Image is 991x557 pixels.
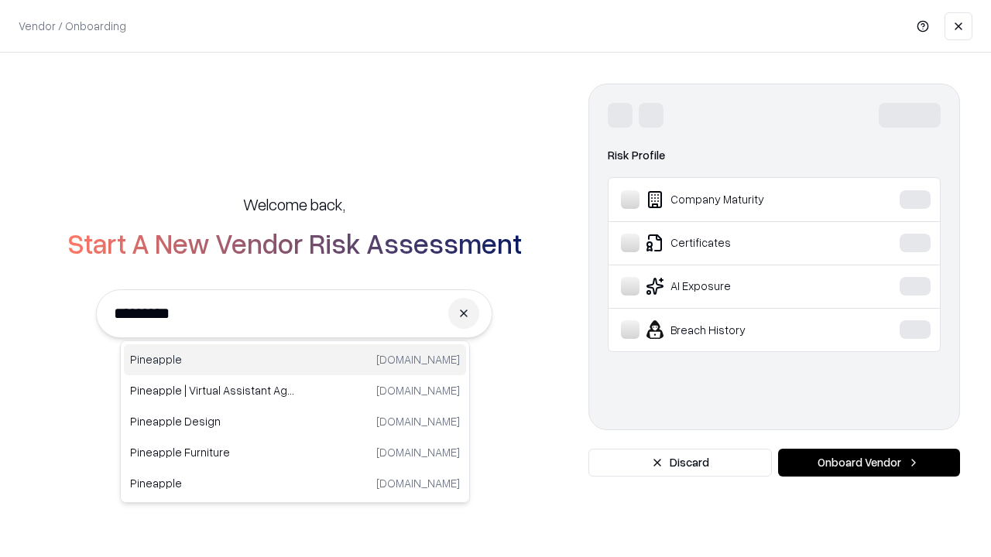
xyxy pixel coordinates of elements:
[621,234,852,252] div: Certificates
[376,475,460,491] p: [DOMAIN_NAME]
[376,351,460,367] p: [DOMAIN_NAME]
[67,227,522,258] h2: Start A New Vendor Risk Assessment
[621,190,852,209] div: Company Maturity
[621,320,852,339] div: Breach History
[376,382,460,398] p: [DOMAIN_NAME]
[130,444,295,460] p: Pineapple Furniture
[376,413,460,429] p: [DOMAIN_NAME]
[376,444,460,460] p: [DOMAIN_NAME]
[19,18,126,34] p: Vendor / Onboarding
[130,351,295,367] p: Pineapple
[621,277,852,296] div: AI Exposure
[120,340,470,503] div: Suggestions
[130,475,295,491] p: Pineapple
[243,193,345,215] h5: Welcome back,
[608,146,941,165] div: Risk Profile
[130,413,295,429] p: Pineapple Design
[588,449,772,477] button: Discard
[778,449,960,477] button: Onboard Vendor
[130,382,295,398] p: Pineapple | Virtual Assistant Agency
